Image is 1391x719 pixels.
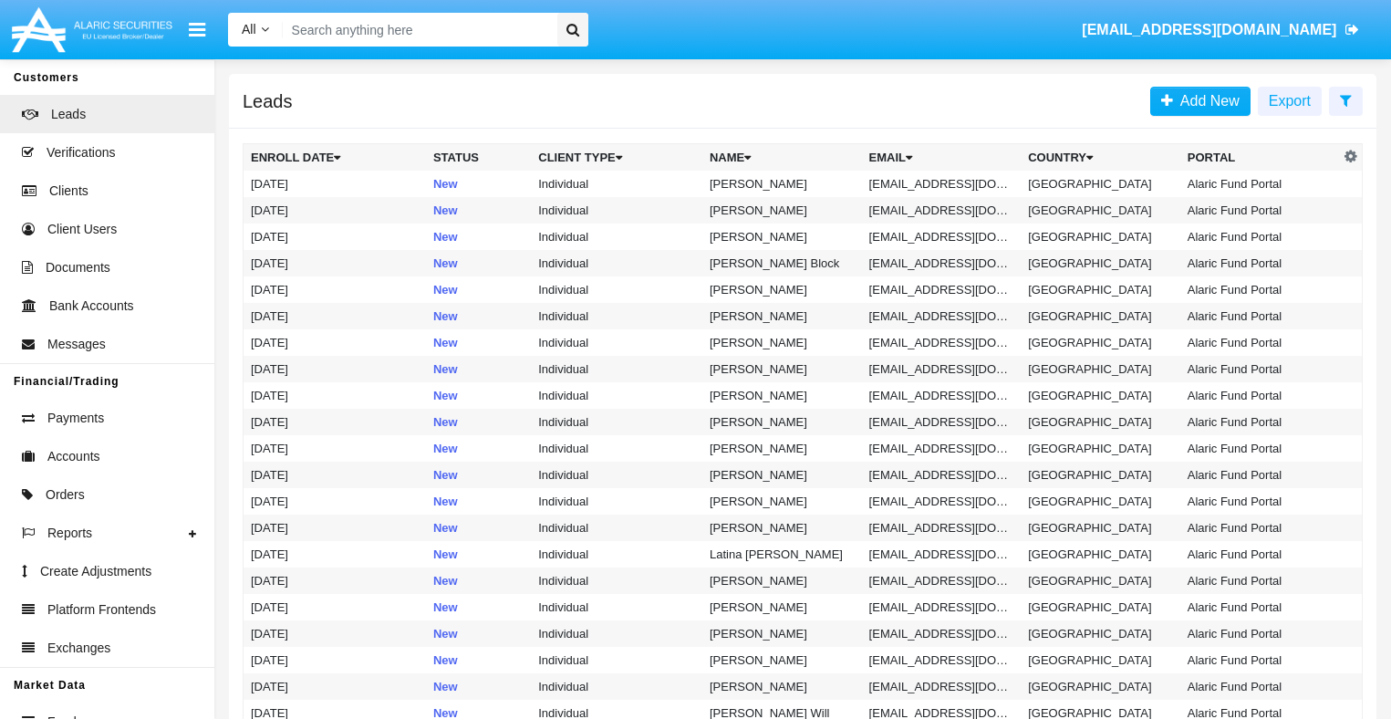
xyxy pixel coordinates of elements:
[531,435,702,462] td: Individual
[244,303,426,329] td: [DATE]
[1180,647,1340,673] td: Alaric Fund Portal
[426,594,531,620] td: New
[862,329,1022,356] td: [EMAIL_ADDRESS][DOMAIN_NAME]
[1180,224,1340,250] td: Alaric Fund Portal
[531,673,702,700] td: Individual
[862,303,1022,329] td: [EMAIL_ADDRESS][DOMAIN_NAME]
[1021,276,1180,303] td: [GEOGRAPHIC_DATA]
[1021,515,1180,541] td: [GEOGRAPHIC_DATA]
[244,144,426,172] th: Enroll Date
[426,224,531,250] td: New
[702,144,862,172] th: Name
[862,515,1022,541] td: [EMAIL_ADDRESS][DOMAIN_NAME]
[47,524,92,543] span: Reports
[426,568,531,594] td: New
[426,303,531,329] td: New
[702,382,862,409] td: [PERSON_NAME]
[702,620,862,647] td: [PERSON_NAME]
[47,409,104,428] span: Payments
[1180,488,1340,515] td: Alaric Fund Portal
[49,182,88,201] span: Clients
[244,620,426,647] td: [DATE]
[426,541,531,568] td: New
[1021,647,1180,673] td: [GEOGRAPHIC_DATA]
[862,224,1022,250] td: [EMAIL_ADDRESS][DOMAIN_NAME]
[244,197,426,224] td: [DATE]
[47,220,117,239] span: Client Users
[862,541,1022,568] td: [EMAIL_ADDRESS][DOMAIN_NAME]
[702,515,862,541] td: [PERSON_NAME]
[244,250,426,276] td: [DATE]
[1021,435,1180,462] td: [GEOGRAPHIC_DATA]
[862,276,1022,303] td: [EMAIL_ADDRESS][DOMAIN_NAME]
[47,600,156,620] span: Platform Frontends
[702,568,862,594] td: [PERSON_NAME]
[1021,409,1180,435] td: [GEOGRAPHIC_DATA]
[283,13,551,47] input: Search
[531,594,702,620] td: Individual
[862,568,1022,594] td: [EMAIL_ADDRESS][DOMAIN_NAME]
[531,541,702,568] td: Individual
[244,356,426,382] td: [DATE]
[244,382,426,409] td: [DATE]
[1021,673,1180,700] td: [GEOGRAPHIC_DATA]
[242,22,256,36] span: All
[531,171,702,197] td: Individual
[531,382,702,409] td: Individual
[702,197,862,224] td: [PERSON_NAME]
[862,409,1022,435] td: [EMAIL_ADDRESS][DOMAIN_NAME]
[51,105,86,124] span: Leads
[1021,462,1180,488] td: [GEOGRAPHIC_DATA]
[862,435,1022,462] td: [EMAIL_ADDRESS][DOMAIN_NAME]
[1180,541,1340,568] td: Alaric Fund Portal
[531,568,702,594] td: Individual
[46,258,110,277] span: Documents
[862,171,1022,197] td: [EMAIL_ADDRESS][DOMAIN_NAME]
[702,647,862,673] td: [PERSON_NAME]
[1180,144,1340,172] th: Portal
[244,515,426,541] td: [DATE]
[1021,224,1180,250] td: [GEOGRAPHIC_DATA]
[531,462,702,488] td: Individual
[426,515,531,541] td: New
[244,647,426,673] td: [DATE]
[1180,197,1340,224] td: Alaric Fund Portal
[702,409,862,435] td: [PERSON_NAME]
[244,171,426,197] td: [DATE]
[1180,382,1340,409] td: Alaric Fund Portal
[426,329,531,356] td: New
[1180,568,1340,594] td: Alaric Fund Portal
[244,594,426,620] td: [DATE]
[531,515,702,541] td: Individual
[244,276,426,303] td: [DATE]
[1021,594,1180,620] td: [GEOGRAPHIC_DATA]
[1082,22,1336,37] span: [EMAIL_ADDRESS][DOMAIN_NAME]
[244,488,426,515] td: [DATE]
[46,485,85,505] span: Orders
[1180,250,1340,276] td: Alaric Fund Portal
[49,297,134,316] span: Bank Accounts
[862,356,1022,382] td: [EMAIL_ADDRESS][DOMAIN_NAME]
[1021,620,1180,647] td: [GEOGRAPHIC_DATA]
[1021,382,1180,409] td: [GEOGRAPHIC_DATA]
[244,329,426,356] td: [DATE]
[1021,171,1180,197] td: [GEOGRAPHIC_DATA]
[1021,329,1180,356] td: [GEOGRAPHIC_DATA]
[1180,356,1340,382] td: Alaric Fund Portal
[531,250,702,276] td: Individual
[1180,329,1340,356] td: Alaric Fund Portal
[426,488,531,515] td: New
[531,144,702,172] th: Client Type
[1180,620,1340,647] td: Alaric Fund Portal
[702,488,862,515] td: [PERSON_NAME]
[47,639,110,658] span: Exchanges
[426,250,531,276] td: New
[1180,435,1340,462] td: Alaric Fund Portal
[244,462,426,488] td: [DATE]
[862,594,1022,620] td: [EMAIL_ADDRESS][DOMAIN_NAME]
[702,224,862,250] td: [PERSON_NAME]
[862,250,1022,276] td: [EMAIL_ADDRESS][DOMAIN_NAME]
[426,462,531,488] td: New
[862,620,1022,647] td: [EMAIL_ADDRESS][DOMAIN_NAME]
[862,673,1022,700] td: [EMAIL_ADDRESS][DOMAIN_NAME]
